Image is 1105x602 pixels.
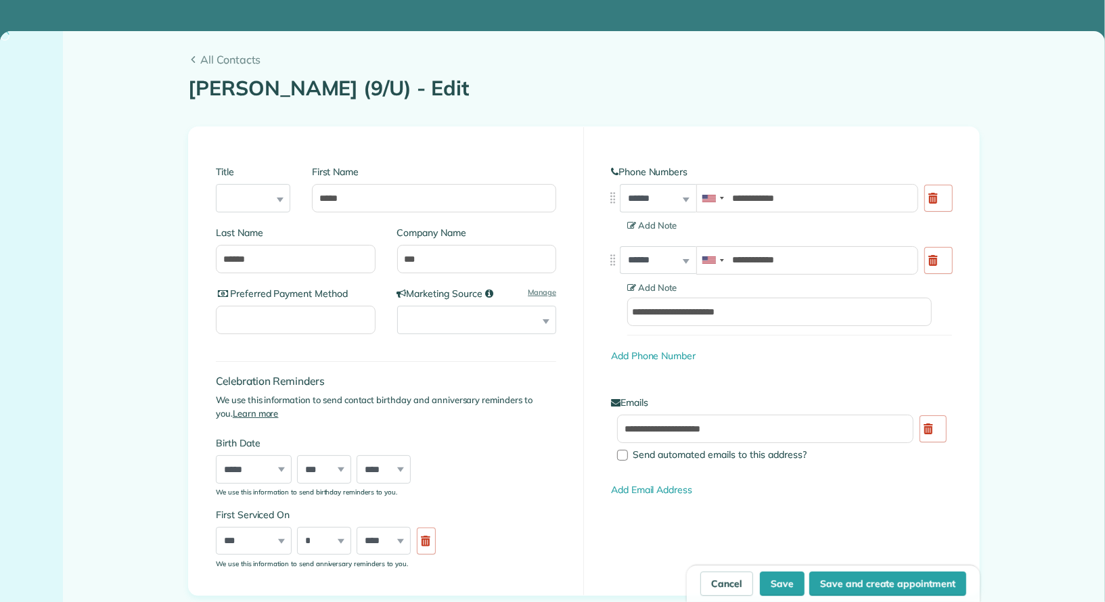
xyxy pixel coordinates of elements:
button: Save [760,572,805,596]
a: All Contacts [188,51,980,68]
label: Emails [611,396,952,409]
label: First Name [312,165,556,179]
span: All Contacts [200,51,980,68]
label: Marketing Source [397,287,557,300]
label: Title [216,165,290,179]
sub: We use this information to send birthday reminders to you. [216,488,397,496]
span: Send automated emails to this address? [633,448,807,461]
a: Manage [528,287,556,298]
label: Preferred Payment Method [216,287,376,300]
img: drag_indicator-119b368615184ecde3eda3c64c821f6cf29d3e2b97b89ee44bc31753036683e5.png [606,253,620,267]
button: Save and create appointment [809,572,966,596]
label: Last Name [216,226,376,239]
div: United States: +1 [697,185,728,212]
h1: [PERSON_NAME] (9/U) - Edit [188,77,980,99]
h4: Celebration Reminders [216,375,556,387]
img: drag_indicator-119b368615184ecde3eda3c64c821f6cf29d3e2b97b89ee44bc31753036683e5.png [606,191,620,205]
label: First Serviced On [216,508,443,522]
a: Add Email Address [611,484,692,496]
label: Phone Numbers [611,165,952,179]
span: Add Note [627,220,677,231]
div: United States: +1 [697,247,728,274]
a: Cancel [700,572,753,596]
sub: We use this information to send anniversary reminders to you. [216,559,408,568]
a: Add Phone Number [611,350,696,362]
span: Add Note [627,282,677,293]
label: Birth Date [216,436,443,450]
p: We use this information to send contact birthday and anniversary reminders to you. [216,394,556,420]
a: Learn more [233,408,279,419]
label: Company Name [397,226,557,239]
